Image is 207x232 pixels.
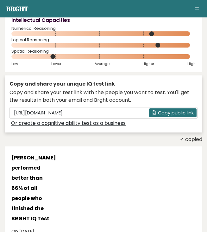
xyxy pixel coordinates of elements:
span: High [187,61,196,66]
span: Copy public link [158,109,194,116]
h4: Intellectual Capacities [11,16,196,24]
span: Low [11,61,18,66]
span: Logical Reasoning [11,39,196,41]
span: Higher [142,61,154,66]
button: Toggle navigation [193,5,201,13]
a: Or create a cognitive ability test as a business [11,119,126,127]
span: Lower [51,61,61,66]
div: Copy and share your test link with the people you want to test. You'll get the results in both yo... [9,89,198,104]
span: Spatial Reasoning [11,50,196,53]
span: Average [95,61,110,66]
div: ✓ copied [5,136,202,143]
div: Copy and share your unique IQ test link [9,80,198,88]
h3: [PERSON_NAME] performed better than 66% of all people who finished the BRGHT IQ Test [11,153,49,224]
span: Numerical Reasoning [11,27,196,30]
button: Copy public link [149,108,197,117]
a: Brght [6,4,28,13]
